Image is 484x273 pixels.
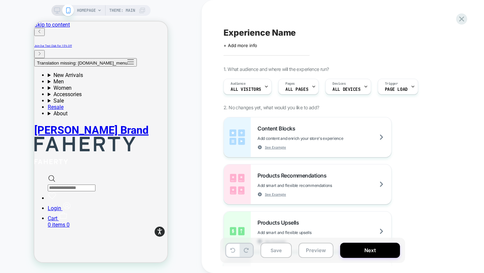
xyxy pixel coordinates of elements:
span: Pages [285,81,295,86]
a: Resale [13,82,29,89]
span: ALL DEVICES [332,87,360,92]
span: Devices [332,81,346,86]
summary: Accessories [13,70,133,76]
span: Audience [231,81,246,86]
span: Products Upsells [257,219,302,226]
span: Trigger [385,81,398,86]
span: Experience Name [224,28,296,38]
button: Next [340,243,400,258]
span: HOMEPAGE [77,5,96,16]
span: Add smart and flexible upsells [257,230,345,235]
summary: New Arrivals [13,50,133,57]
span: ALL PAGES [285,87,308,92]
span: Theme: MAIN [109,5,135,16]
span: Products Recommendations [257,172,330,179]
button: Save [260,243,292,258]
summary: Sale [13,76,133,82]
span: See Example [265,192,286,197]
span: 0 [32,200,35,206]
div: Search drawer [13,153,133,170]
button: Preview [298,243,333,258]
span: Content Blocks [257,125,298,132]
span: 1. What audience and where will the experience run? [224,66,329,72]
span: Translation missing: [DOMAIN_NAME]_menu [3,39,93,44]
a: Login [13,184,37,190]
span: 0 items [13,200,31,206]
span: Page Load [385,87,408,92]
a: Cart 0 items [13,194,133,206]
span: Add content and enrich your store's experience [257,136,377,141]
summary: Men [13,57,133,63]
summary: About [13,89,133,95]
summary: Women [13,63,133,70]
span: 2. No changes yet, what would you like to add? [224,105,319,110]
span: Add smart and flexible recommendations [257,183,366,188]
span: See Example [265,145,286,150]
span: All Visitors [231,87,261,92]
span: Cart [13,194,23,200]
span: Login [13,184,27,190]
span: + Add more info [224,43,257,48]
